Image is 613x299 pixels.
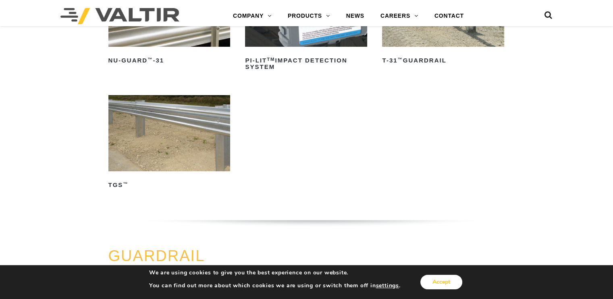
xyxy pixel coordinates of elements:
[108,54,231,67] h2: NU-GUARD -31
[267,57,275,62] sup: TM
[382,54,504,67] h2: T-31 Guardrail
[225,8,280,24] a: COMPANY
[426,8,472,24] a: CONTACT
[376,282,399,289] button: settings
[149,269,401,276] p: We are using cookies to give you the best experience on our website.
[420,275,462,289] button: Accept
[338,8,372,24] a: NEWS
[60,8,179,24] img: Valtir
[245,54,367,73] h2: PI-LIT Impact Detection System
[123,181,128,186] sup: ™
[108,95,231,191] a: TGS™
[108,179,231,191] h2: TGS
[148,57,153,62] sup: ™
[108,247,205,264] a: GUARDRAIL
[280,8,338,24] a: PRODUCTS
[372,8,426,24] a: CAREERS
[149,282,401,289] p: You can find out more about which cookies we are using or switch them off in .
[397,57,403,62] sup: ™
